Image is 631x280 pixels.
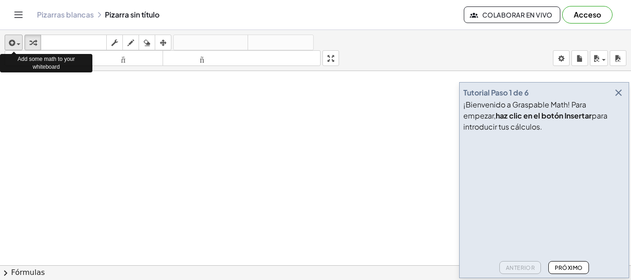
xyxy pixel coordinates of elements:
button: tamaño_del_formato [163,50,321,66]
button: Cambiar navegación [11,7,26,22]
button: tamaño_del_formato [5,50,163,66]
font: haz clic en el botón Insertar [496,111,592,120]
button: Acceso [562,6,613,24]
button: teclado [41,35,107,50]
font: Colaborar en vivo [482,11,552,19]
a: Pizarras blancas [37,10,94,19]
button: Próximo [548,261,589,274]
button: rehacer [248,35,314,50]
button: deshacer [173,35,248,50]
font: Acceso [574,10,601,19]
font: deshacer [176,38,246,47]
font: teclado [43,38,104,47]
font: rehacer [250,38,311,47]
font: Tutorial Paso 1 de 6 [463,88,529,97]
font: tamaño_del_formato [165,54,319,63]
button: Colaborar en vivo [464,6,560,23]
font: ¡Bienvenido a Graspable Math! Para empezar, [463,100,586,120]
font: Fórmulas [11,268,45,277]
font: Próximo [555,264,583,271]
